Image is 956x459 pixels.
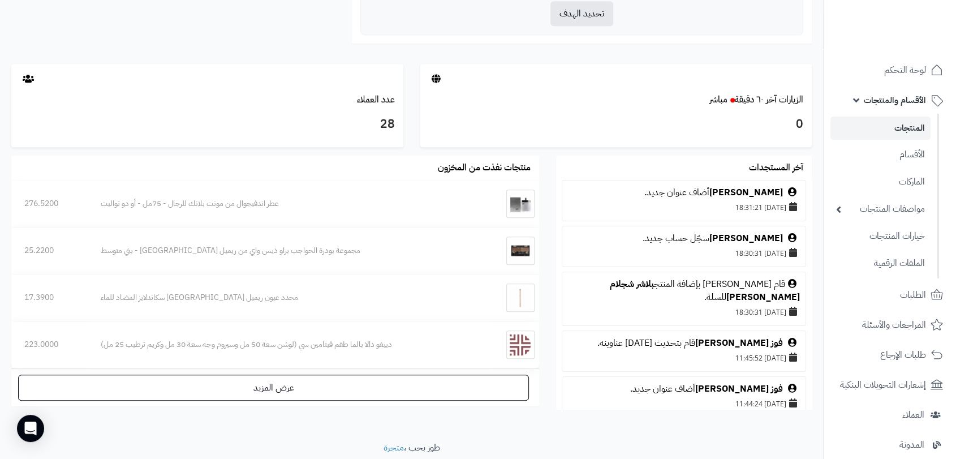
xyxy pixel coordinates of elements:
[749,163,803,173] h3: آخر المستجدات
[879,20,945,44] img: logo-2.png
[830,117,931,140] a: المنتجات
[568,304,800,320] div: [DATE] 18:30:31
[830,57,949,84] a: لوحة التحكم
[24,245,75,256] div: 25.2200
[709,231,783,245] a: [PERSON_NAME]
[709,93,727,106] small: مباشر
[830,401,949,428] a: العملاء
[438,163,531,173] h3: منتجات نفذت من المخزون
[17,415,44,442] div: Open Intercom Messenger
[568,245,800,261] div: [DATE] 18:30:31
[830,251,931,276] a: الملفات الرقمية
[18,375,529,401] a: عرض المزيد
[610,277,800,304] a: بلاشر شجلام [PERSON_NAME]
[20,115,395,134] h3: 28
[830,311,949,338] a: المراجعات والأسئلة
[830,197,931,221] a: مواصفات المنتجات
[900,287,926,303] span: الطلبات
[506,237,535,265] img: مجموعة بودرة الحواجب براو ذيس واي من ريميل لندن - بني متوسط
[550,1,613,26] button: تحديد الهدف
[709,93,803,106] a: الزيارات آخر ٦٠ دقيقةمباشر
[384,441,404,454] a: متجرة
[568,199,800,215] div: [DATE] 18:31:21
[902,407,924,423] span: العملاء
[568,278,800,304] div: قام [PERSON_NAME] بإضافة المنتج للسلة.
[840,377,926,393] span: إشعارات التحويلات البنكية
[830,431,949,458] a: المدونة
[568,337,800,350] div: قام بتحديث [DATE] عناوينه.
[830,170,931,194] a: الماركات
[101,339,479,350] div: دييغو دالا بالما طقم فيتامين سي (لوشن سعة 50 مل وسيروم وجه سعة 30 مل وكريم ترطيب 25 مل)
[506,331,535,359] img: دييغو دالا بالما طقم فيتامين سي (لوشن سعة 50 مل وسيروم وجه سعة 30 مل وكريم ترطيب 25 مل)
[695,336,783,350] a: فوز [PERSON_NAME]
[864,92,926,108] span: الأقسام والمنتجات
[899,437,924,453] span: المدونة
[830,224,931,248] a: خيارات المنتجات
[568,186,800,199] div: أضاف عنوان جديد.
[830,143,931,167] a: الأقسام
[568,350,800,366] div: [DATE] 11:45:52
[101,292,479,303] div: محدد عيون ريميل [GEOGRAPHIC_DATA] سكاندلايز المضاد للماء
[568,396,800,411] div: [DATE] 11:44:24
[862,317,926,333] span: المراجعات والأسئلة
[506,190,535,218] img: عطر اندفيجوال من مونت بلانك للرجال - 75مل - أو دو تواليت
[709,186,783,199] a: [PERSON_NAME]
[24,198,75,209] div: 276.5200
[506,284,535,312] img: محدد عيون ريميل لندن سكاندلايز المضاد للماء
[884,62,926,78] span: لوحة التحكم
[429,115,804,134] h3: 0
[695,382,783,396] a: فوز [PERSON_NAME]
[101,198,479,209] div: عطر اندفيجوال من مونت بلانك للرجال - 75مل - أو دو تواليت
[101,245,479,256] div: مجموعة بودرة الحواجب براو ذيس واي من ريميل [GEOGRAPHIC_DATA] - بني متوسط
[24,292,75,303] div: 17.3900
[830,281,949,308] a: الطلبات
[880,347,926,363] span: طلبات الإرجاع
[830,341,949,368] a: طلبات الإرجاع
[357,93,395,106] a: عدد العملاء
[830,371,949,398] a: إشعارات التحويلات البنكية
[568,232,800,245] div: سجّل حساب جديد.
[568,383,800,396] div: أضاف عنوان جديد.
[24,339,75,350] div: 223.0000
